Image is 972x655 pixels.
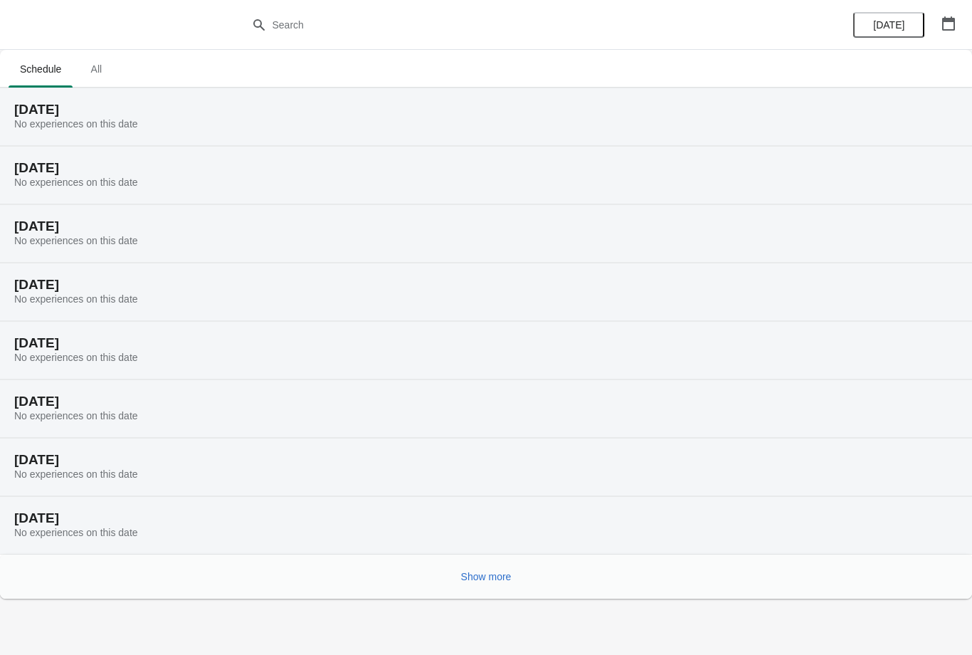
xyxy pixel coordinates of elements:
span: Show more [461,571,512,582]
span: All [78,56,114,82]
h2: [DATE] [14,336,958,350]
h2: [DATE] [14,278,958,292]
h2: [DATE] [14,161,958,175]
h2: [DATE] [14,103,958,117]
span: No experiences on this date [14,235,138,246]
button: Show more [455,564,517,589]
span: No experiences on this date [14,527,138,538]
button: [DATE] [853,12,924,38]
span: Schedule [9,56,73,82]
span: No experiences on this date [14,468,138,480]
h2: [DATE] [14,453,958,467]
input: Search [272,12,729,38]
span: No experiences on this date [14,118,138,130]
h2: [DATE] [14,394,958,409]
span: No experiences on this date [14,177,138,188]
span: No experiences on this date [14,410,138,421]
h2: [DATE] [14,219,958,234]
span: No experiences on this date [14,352,138,363]
h2: [DATE] [14,511,958,525]
span: No experiences on this date [14,293,138,305]
span: [DATE] [873,19,904,31]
